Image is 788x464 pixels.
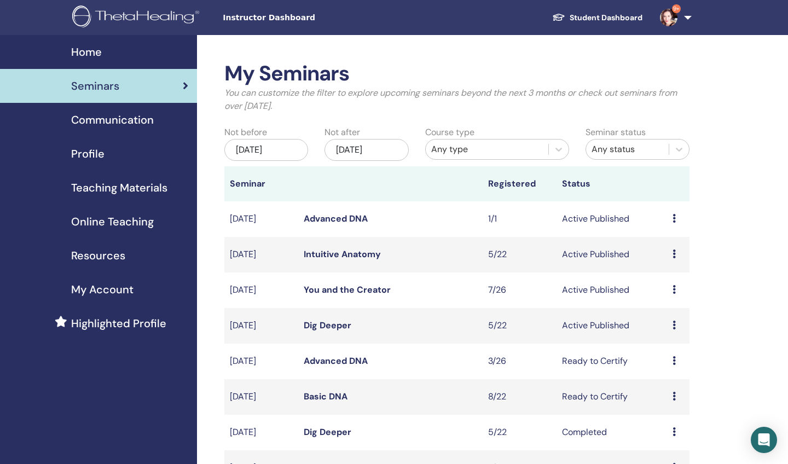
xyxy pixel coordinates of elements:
span: Home [71,44,102,60]
td: 7/26 [483,272,557,308]
span: Seminars [71,78,119,94]
td: Ready to Certify [557,344,667,379]
div: [DATE] [325,139,408,161]
td: [DATE] [224,201,298,237]
a: Dig Deeper [304,320,351,331]
label: Course type [425,126,474,139]
span: Highlighted Profile [71,315,166,332]
div: Any status [592,143,663,156]
span: 9+ [672,4,681,13]
td: Active Published [557,237,667,272]
td: Completed [557,415,667,450]
div: Open Intercom Messenger [751,427,777,453]
h2: My Seminars [224,61,690,86]
td: 1/1 [483,201,557,237]
p: You can customize the filter to explore upcoming seminars beyond the next 3 months or check out s... [224,86,690,113]
td: [DATE] [224,415,298,450]
td: 3/26 [483,344,557,379]
td: [DATE] [224,344,298,379]
div: Any type [431,143,543,156]
label: Seminar status [586,126,646,139]
th: Status [557,166,667,201]
td: Active Published [557,308,667,344]
a: Advanced DNA [304,213,368,224]
a: Intuitive Anatomy [304,248,381,260]
img: logo.png [72,5,203,30]
a: You and the Creator [304,284,391,295]
span: Instructor Dashboard [223,12,387,24]
span: My Account [71,281,134,298]
td: Active Published [557,272,667,308]
span: Profile [71,146,105,162]
a: Advanced DNA [304,355,368,367]
img: default.jpg [660,9,677,26]
a: Basic DNA [304,391,347,402]
td: Ready to Certify [557,379,667,415]
td: 8/22 [483,379,557,415]
a: Student Dashboard [543,8,651,28]
th: Seminar [224,166,298,201]
td: Active Published [557,201,667,237]
td: 5/22 [483,237,557,272]
td: 5/22 [483,415,557,450]
td: 5/22 [483,308,557,344]
td: [DATE] [224,308,298,344]
label: Not before [224,126,267,139]
td: [DATE] [224,379,298,415]
th: Registered [483,166,557,201]
td: [DATE] [224,272,298,308]
label: Not after [325,126,360,139]
span: Resources [71,247,125,264]
span: Online Teaching [71,213,154,230]
div: [DATE] [224,139,308,161]
td: [DATE] [224,237,298,272]
span: Communication [71,112,154,128]
span: Teaching Materials [71,179,167,196]
img: graduation-cap-white.svg [552,13,565,22]
a: Dig Deeper [304,426,351,438]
